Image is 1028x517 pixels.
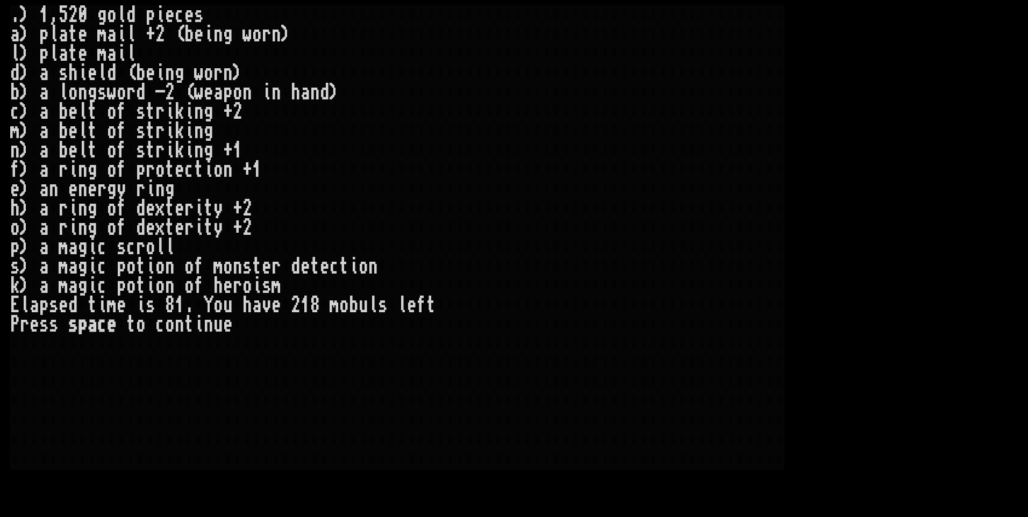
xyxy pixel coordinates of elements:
[204,121,213,141] div: g
[165,83,175,102] div: 2
[310,83,320,102] div: n
[165,121,175,141] div: i
[175,25,184,44] div: (
[175,102,184,121] div: k
[146,25,155,44] div: +
[291,83,301,102] div: h
[126,44,136,63] div: l
[223,63,233,83] div: n
[20,179,30,199] div: )
[68,218,78,238] div: i
[165,257,175,276] div: n
[97,83,107,102] div: s
[184,83,194,102] div: (
[184,218,194,238] div: r
[78,5,88,25] div: 0
[49,44,59,63] div: l
[223,160,233,179] div: n
[20,199,30,218] div: )
[68,276,78,296] div: a
[165,63,175,83] div: n
[59,218,68,238] div: r
[39,160,49,179] div: a
[194,276,204,296] div: f
[78,276,88,296] div: g
[330,257,339,276] div: c
[97,238,107,257] div: c
[165,102,175,121] div: i
[78,102,88,121] div: l
[117,238,126,257] div: s
[165,179,175,199] div: g
[165,5,175,25] div: e
[10,179,20,199] div: e
[252,276,262,296] div: i
[59,44,68,63] div: a
[78,160,88,179] div: n
[136,83,146,102] div: d
[223,102,233,121] div: +
[117,25,126,44] div: i
[10,276,20,296] div: k
[10,238,20,257] div: p
[213,199,223,218] div: y
[117,5,126,25] div: l
[39,63,49,83] div: a
[155,199,165,218] div: x
[117,199,126,218] div: f
[146,179,155,199] div: i
[10,160,20,179] div: f
[204,83,213,102] div: e
[39,199,49,218] div: a
[242,160,252,179] div: +
[184,257,194,276] div: o
[117,44,126,63] div: i
[194,141,204,160] div: n
[10,218,20,238] div: o
[20,276,30,296] div: )
[117,257,126,276] div: p
[194,199,204,218] div: i
[39,276,49,296] div: a
[107,63,117,83] div: d
[97,5,107,25] div: g
[242,199,252,218] div: 2
[136,102,146,121] div: s
[49,179,59,199] div: n
[242,276,252,296] div: o
[107,160,117,179] div: o
[10,296,20,315] div: E
[262,25,272,44] div: r
[117,121,126,141] div: f
[10,44,20,63] div: l
[20,83,30,102] div: )
[10,102,20,121] div: c
[68,121,78,141] div: e
[10,141,20,160] div: n
[301,83,310,102] div: a
[233,63,242,83] div: )
[117,160,126,179] div: f
[136,257,146,276] div: t
[213,160,223,179] div: o
[204,160,213,179] div: i
[204,63,213,83] div: o
[349,257,359,276] div: i
[204,25,213,44] div: i
[88,160,97,179] div: g
[223,141,233,160] div: +
[78,141,88,160] div: l
[59,5,68,25] div: 5
[88,83,97,102] div: g
[262,276,272,296] div: s
[97,25,107,44] div: m
[136,121,146,141] div: s
[97,44,107,63] div: m
[59,141,68,160] div: b
[88,179,97,199] div: e
[59,160,68,179] div: r
[10,83,20,102] div: b
[184,141,194,160] div: i
[59,121,68,141] div: b
[165,276,175,296] div: n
